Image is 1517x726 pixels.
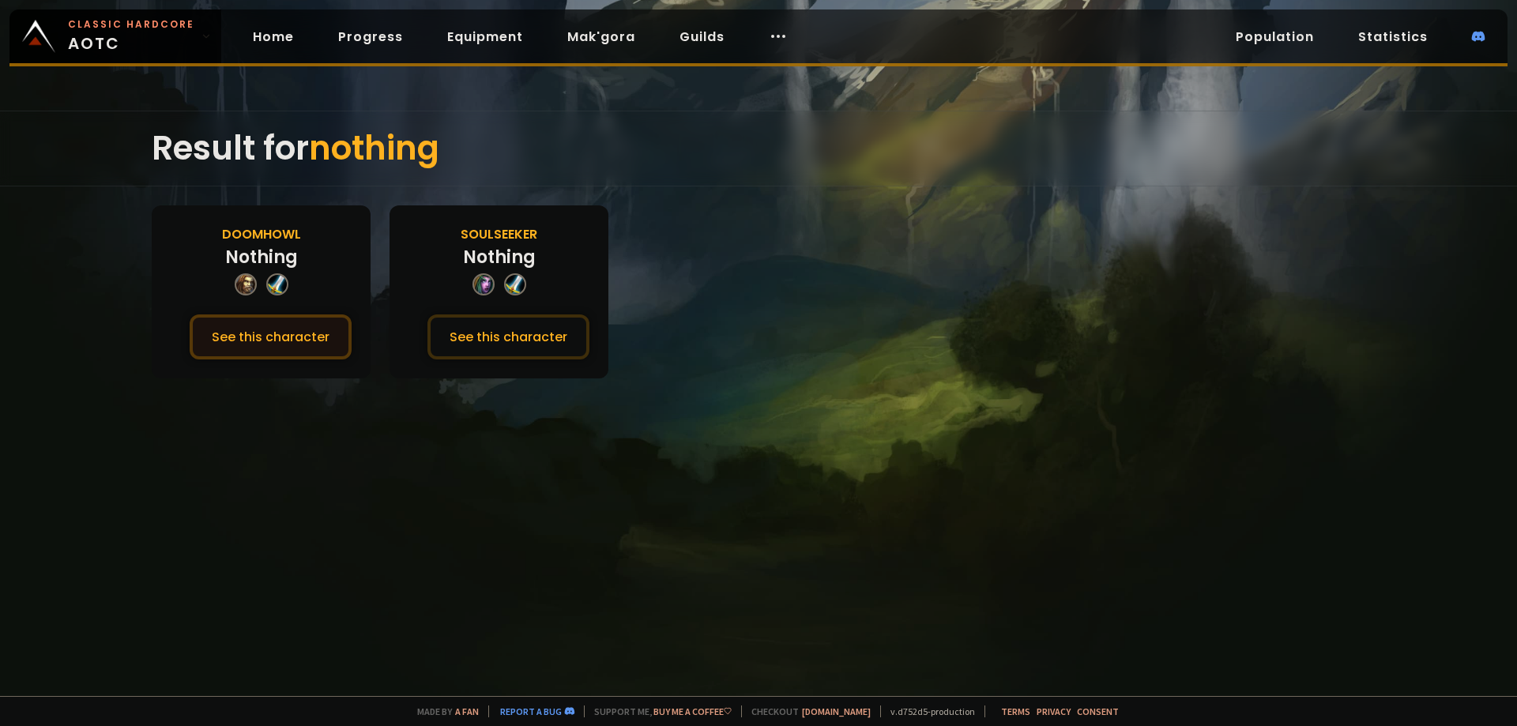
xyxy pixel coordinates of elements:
a: Statistics [1346,21,1440,53]
span: Checkout [741,705,871,717]
div: Doomhowl [222,224,301,244]
a: Population [1223,21,1327,53]
span: Support me, [584,705,732,717]
a: Home [240,21,307,53]
div: Soulseeker [461,224,537,244]
a: Buy me a coffee [653,705,732,717]
a: Mak'gora [555,21,648,53]
span: v. d752d5 - production [880,705,975,717]
a: Report a bug [500,705,562,717]
a: a fan [455,705,479,717]
a: Terms [1001,705,1030,717]
a: Classic HardcoreAOTC [9,9,221,63]
button: See this character [190,314,352,359]
small: Classic Hardcore [68,17,194,32]
a: Equipment [435,21,536,53]
a: Progress [326,21,416,53]
div: Nothing [463,244,536,270]
a: Consent [1077,705,1119,717]
a: Guilds [667,21,737,53]
div: Result for [152,111,1365,186]
a: [DOMAIN_NAME] [802,705,871,717]
span: Made by [408,705,479,717]
button: See this character [427,314,589,359]
span: AOTC [68,17,194,55]
a: Privacy [1037,705,1071,717]
span: nothing [309,125,439,171]
div: Nothing [225,244,298,270]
